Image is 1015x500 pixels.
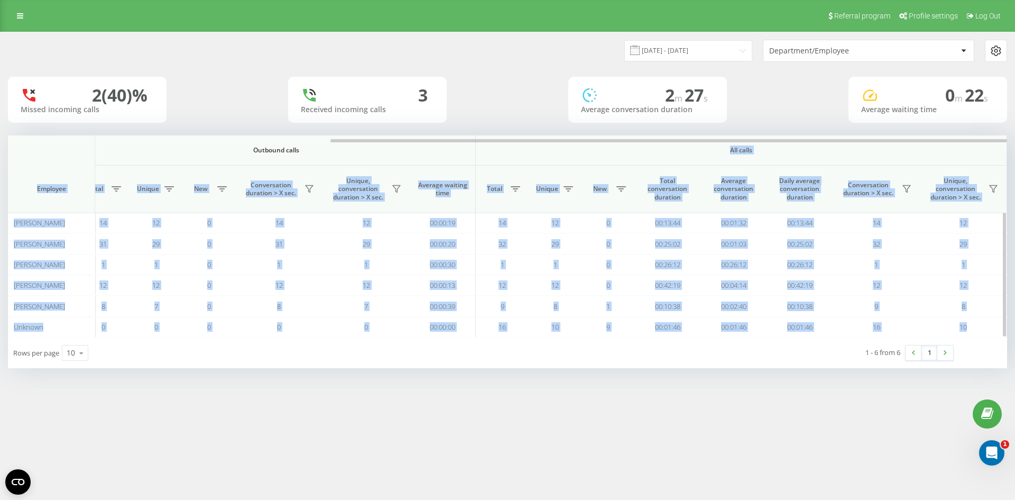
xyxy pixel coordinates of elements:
span: 10 [551,322,559,332]
span: 9 [874,302,878,311]
span: Employee [17,185,86,193]
span: 8 [553,302,557,311]
span: 29 [551,239,559,249]
span: 12 [959,280,967,290]
span: 12 [551,218,559,228]
span: 8 [277,302,281,311]
span: s [704,93,708,104]
span: Daily average conversation duration [774,177,825,202]
span: Unique [534,185,560,193]
span: [PERSON_NAME] [14,280,65,290]
span: 12 [152,280,160,290]
span: 0 [101,322,105,332]
span: Conversation duration > Х sec. [838,181,899,197]
span: 12 [499,280,506,290]
span: Unknown [14,322,43,332]
span: New [188,185,214,193]
span: 16 [499,322,506,332]
span: Average waiting time [418,181,467,197]
td: 00:01:46 [767,317,833,338]
span: 2 [665,84,685,106]
span: 29 [152,239,160,249]
td: 00:42:19 [767,275,833,296]
iframe: Intercom live chat [979,440,1004,466]
span: 9 [606,322,610,332]
div: Average waiting time [861,105,994,114]
span: 1 [101,260,105,269]
span: 0 [207,302,211,311]
span: 0 [277,322,281,332]
span: 31 [99,239,107,249]
span: 1 [962,260,965,269]
td: 00:00:39 [410,296,476,316]
td: 00:01:46 [700,317,767,338]
span: 9 [501,302,504,311]
span: s [984,93,988,104]
div: Received incoming calls [301,105,434,114]
span: 1 [1001,440,1009,449]
span: 22 [965,84,988,106]
span: 1 [553,260,557,269]
span: Outbound calls [101,146,451,154]
div: Average conversation duration [581,105,714,114]
span: Unique [135,185,161,193]
td: 00:01:03 [700,233,767,254]
span: 14 [99,218,107,228]
span: 12 [275,280,283,290]
span: Total [82,185,108,193]
td: 00:00:20 [410,233,476,254]
span: 1 [501,260,504,269]
span: m [955,93,965,104]
span: 12 [551,280,559,290]
td: 00:10:38 [767,296,833,316]
td: 00:25:02 [634,233,700,254]
span: 1 [606,302,610,311]
span: 0 [207,260,211,269]
span: Unique, conversation duration > Х sec. [328,177,389,202]
span: Average conversation duration [708,177,759,202]
span: 1 [874,260,878,269]
span: New [587,185,613,193]
span: 1 [277,260,281,269]
span: [PERSON_NAME] [14,239,65,249]
span: 7 [364,302,368,311]
td: 00:01:32 [700,213,767,233]
div: 1 - 6 from 6 [865,347,900,358]
td: 00:26:12 [700,254,767,275]
span: 0 [606,260,610,269]
span: Conversation duration > Х sec. [241,181,301,197]
span: [PERSON_NAME] [14,302,65,311]
td: 00:00:00 [410,317,476,338]
button: Open CMP widget [5,469,31,495]
span: 27 [685,84,708,106]
span: Unique, conversation duration > Х sec. [925,177,985,202]
td: 00:01:46 [634,317,700,338]
span: 0 [207,239,211,249]
span: 0 [945,84,965,106]
span: 29 [363,239,370,249]
span: 0 [606,218,610,228]
td: 00:25:02 [767,233,833,254]
span: 32 [499,239,506,249]
span: 0 [154,322,158,332]
td: 00:04:14 [700,275,767,296]
span: 14 [873,218,880,228]
td: 00:00:30 [410,254,476,275]
span: 0 [207,280,211,290]
span: 0 [606,280,610,290]
td: 00:26:12 [767,254,833,275]
span: Log Out [975,12,1001,20]
td: 00:26:12 [634,254,700,275]
span: Total [481,185,508,193]
span: 0 [606,239,610,249]
span: m [675,93,685,104]
span: 12 [363,218,370,228]
span: 12 [363,280,370,290]
span: 0 [207,322,211,332]
span: 0 [364,322,368,332]
span: 16 [873,322,880,332]
span: 1 [154,260,158,269]
span: 12 [152,218,160,228]
div: 10 [67,348,75,358]
span: Referral program [834,12,890,20]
